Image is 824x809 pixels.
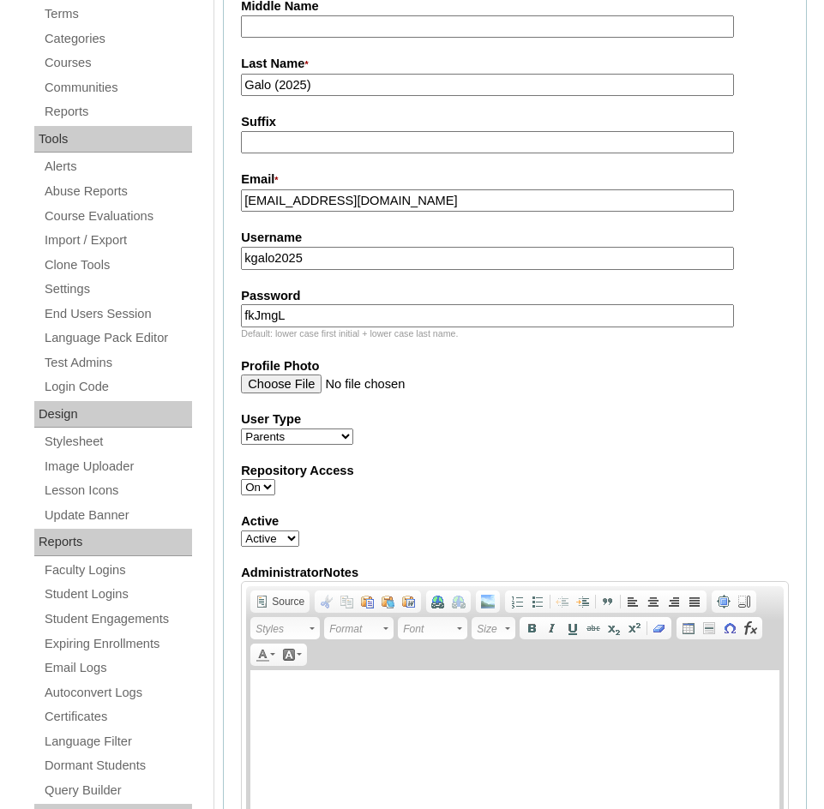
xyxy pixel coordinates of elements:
[43,156,192,177] a: Alerts
[643,592,664,611] a: Center
[250,617,320,639] a: Styles
[604,619,624,638] a: Subscript
[399,592,419,611] a: Paste from Word
[583,619,604,638] a: Strike Through
[699,619,719,638] a: Insert Horizontal Line
[43,706,192,728] a: Certificates
[43,682,192,704] a: Autoconvert Logs
[43,327,192,349] a: Language Pack Editor
[324,617,394,639] a: Format
[43,230,192,251] a: Import / Export
[740,619,761,638] a: Insert Equation
[649,619,670,638] a: Remove Format
[472,617,515,639] a: Size
[43,505,192,526] a: Update Banner
[241,55,789,74] label: Last Name
[43,480,192,501] a: Lesson Icons
[316,592,337,611] a: Cut
[241,512,789,530] label: Active
[43,608,192,630] a: Student Engagements
[43,657,192,679] a: Email Logs
[43,255,192,276] a: Clone Tools
[34,126,192,153] div: Tools
[43,303,192,325] a: End Users Session
[34,401,192,428] div: Design
[43,755,192,776] a: Dormant Students
[43,456,192,477] a: Image Uploader
[256,619,307,639] span: Styles
[43,77,192,99] a: Communities
[552,592,573,611] a: Decrease Indent
[43,431,192,452] a: Stylesheet
[43,279,192,300] a: Settings
[241,462,789,480] label: Repository Access
[478,592,498,611] a: Add Image
[43,633,192,655] a: Expiring Enrollments
[403,619,454,639] span: Font
[684,592,705,611] a: Justify
[337,592,358,611] a: Copy
[573,592,593,611] a: Increase Indent
[329,619,381,639] span: Format
[279,645,305,664] a: Background Color
[252,592,308,611] a: Source
[378,592,399,611] a: Paste as plain text
[734,592,755,611] a: Show Blocks
[269,595,304,608] span: Source
[428,592,448,611] a: Link
[678,619,699,638] a: Table
[358,592,378,611] a: Paste
[241,229,789,247] label: Username
[719,619,740,638] a: Insert Special Character
[241,327,789,340] div: Default: lower case first initial + lower case last name.
[241,410,789,428] label: User Type
[43,181,192,202] a: Abuse Reports
[562,619,583,638] a: Underline
[507,592,527,611] a: Insert/Remove Numbered List
[542,619,562,638] a: Italic
[43,3,192,25] a: Terms
[624,619,645,638] a: Superscript
[623,592,643,611] a: Align Left
[43,52,192,74] a: Courses
[43,28,192,50] a: Categories
[664,592,684,611] a: Align Right
[521,619,542,638] a: Bold
[43,101,192,123] a: Reports
[43,731,192,752] a: Language Filter
[241,287,789,305] label: Password
[398,617,467,639] a: Font
[527,592,548,611] a: Insert/Remove Bulleted List
[448,592,469,611] a: Unlink
[241,113,789,131] label: Suffix
[43,584,192,605] a: Student Logins
[713,592,734,611] a: Maximize
[43,352,192,374] a: Test Admins
[43,560,192,581] a: Faculty Logins
[34,529,192,556] div: Reports
[477,619,502,639] span: Size
[43,376,192,398] a: Login Code
[43,206,192,227] a: Course Evaluations
[43,780,192,801] a: Query Builder
[252,645,279,664] a: Text Color
[241,564,789,582] label: AdministratorNotes
[241,171,789,189] label: Email
[598,592,618,611] a: Block Quote
[241,357,789,375] label: Profile Photo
